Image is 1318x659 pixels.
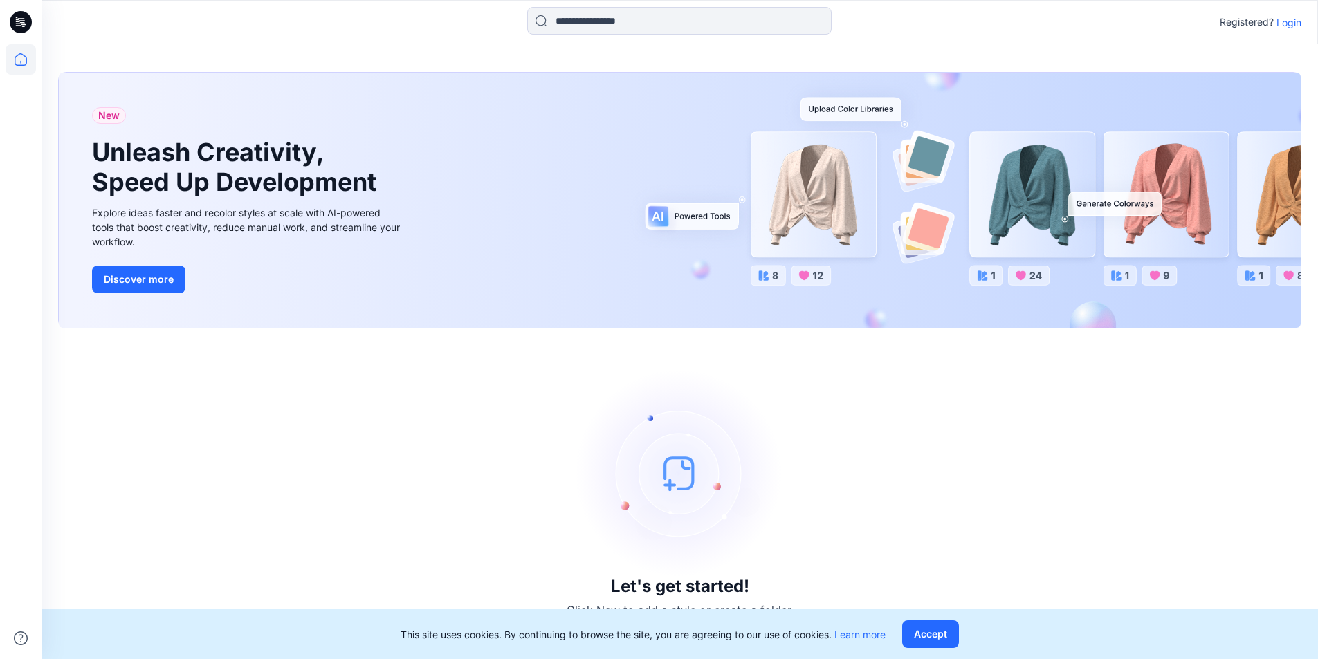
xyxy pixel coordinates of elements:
h1: Unleash Creativity, Speed Up Development [92,138,383,197]
img: empty-state-image.svg [576,369,784,577]
div: Explore ideas faster and recolor styles at scale with AI-powered tools that boost creativity, red... [92,205,403,249]
p: Login [1276,15,1301,30]
a: Learn more [834,629,886,640]
h3: Let's get started! [611,577,749,596]
p: Click New to add a style or create a folder. [567,602,794,618]
p: This site uses cookies. By continuing to browse the site, you are agreeing to our use of cookies. [401,627,886,642]
a: Discover more [92,266,403,293]
p: Registered? [1220,14,1274,30]
button: Discover more [92,266,185,293]
span: New [98,107,120,124]
button: Accept [902,620,959,648]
